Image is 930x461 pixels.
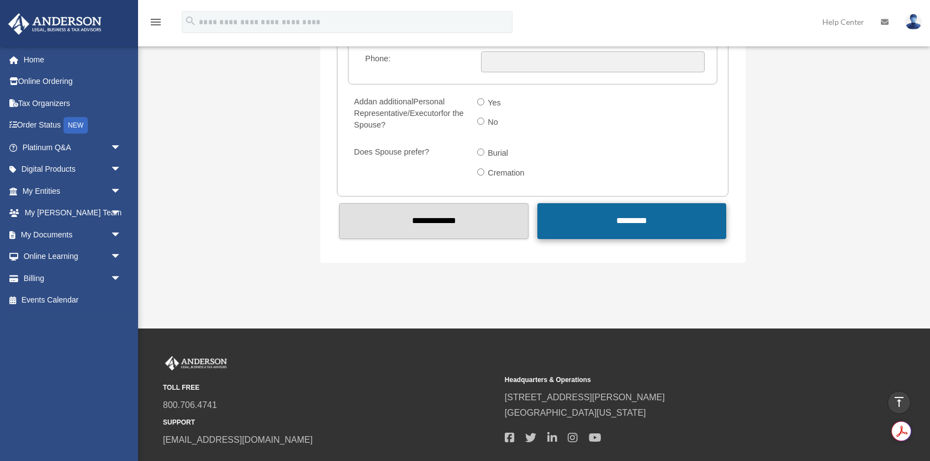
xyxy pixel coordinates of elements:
[8,158,138,181] a: Digital Productsarrow_drop_down
[361,51,473,72] label: Phone:
[8,224,138,246] a: My Documentsarrow_drop_down
[110,202,133,225] span: arrow_drop_down
[8,267,138,289] a: Billingarrow_drop_down
[484,114,503,131] label: No
[8,202,138,224] a: My [PERSON_NAME] Teamarrow_drop_down
[8,71,138,93] a: Online Ordering
[354,97,445,118] span: Personal Representative/Executor
[892,395,906,409] i: vertical_align_top
[163,400,217,410] a: 800.706.4741
[505,393,665,402] a: [STREET_ADDRESS][PERSON_NAME]
[163,382,497,394] small: TOLL FREE
[163,356,229,370] img: Anderson Advisors Platinum Portal
[110,158,133,181] span: arrow_drop_down
[149,15,162,29] i: menu
[110,136,133,159] span: arrow_drop_down
[5,13,105,35] img: Anderson Advisors Platinum Portal
[484,145,512,162] label: Burial
[110,267,133,290] span: arrow_drop_down
[8,289,138,311] a: Events Calendar
[368,97,414,106] span: an additional
[8,92,138,114] a: Tax Organizers
[349,145,468,184] label: Does Spouse prefer?
[8,49,138,71] a: Home
[184,15,197,27] i: search
[110,246,133,268] span: arrow_drop_down
[484,165,529,182] label: Cremation
[887,391,911,414] a: vertical_align_top
[64,117,88,134] div: NEW
[149,19,162,29] a: menu
[905,14,922,30] img: User Pic
[163,417,497,428] small: SUPPORT
[110,224,133,246] span: arrow_drop_down
[8,246,138,268] a: Online Learningarrow_drop_down
[8,114,138,137] a: Order StatusNEW
[163,435,313,444] a: [EMAIL_ADDRESS][DOMAIN_NAME]
[8,136,138,158] a: Platinum Q&Aarrow_drop_down
[484,94,505,112] label: Yes
[8,180,138,202] a: My Entitiesarrow_drop_down
[505,374,839,386] small: Headquarters & Operations
[349,94,468,134] label: Add for the Spouse?
[110,180,133,203] span: arrow_drop_down
[505,408,646,417] a: [GEOGRAPHIC_DATA][US_STATE]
